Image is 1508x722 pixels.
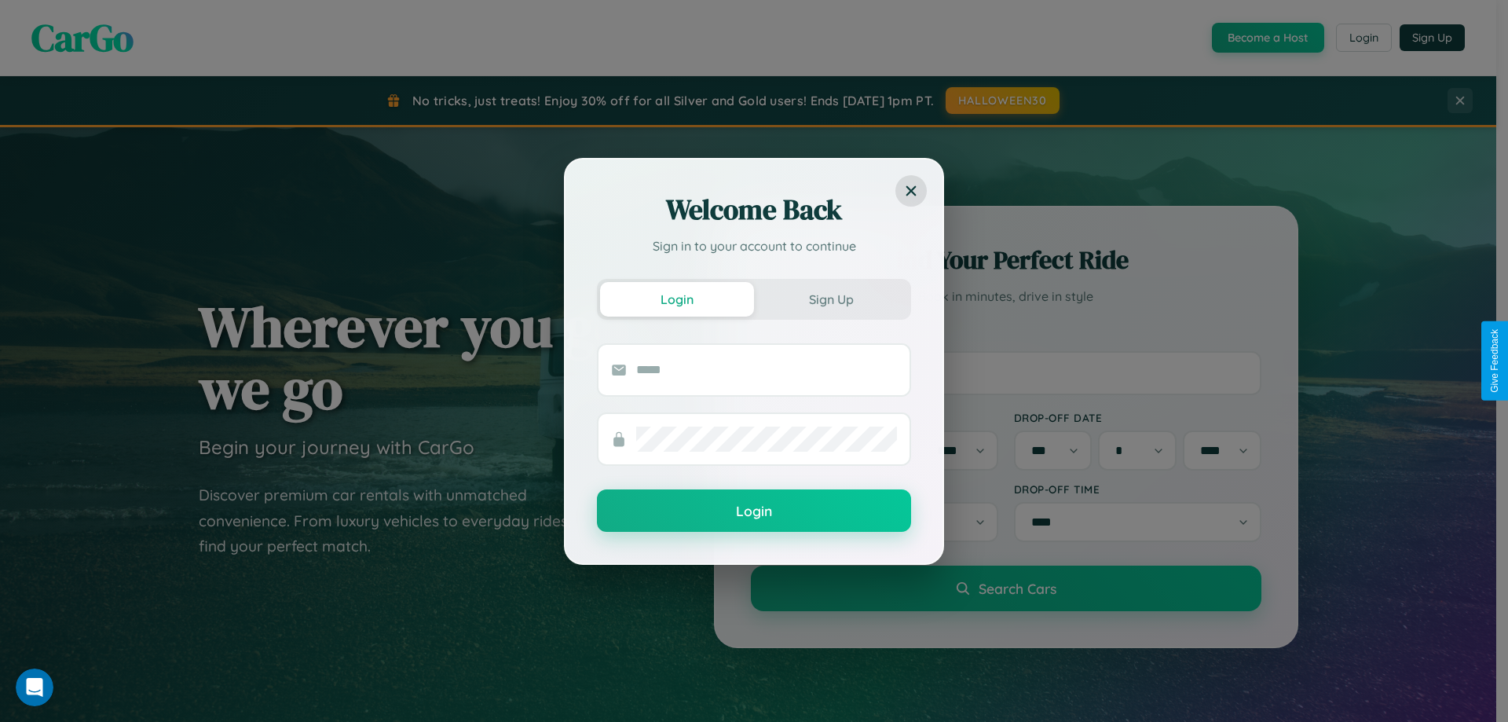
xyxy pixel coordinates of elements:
[16,669,53,706] iframe: Intercom live chat
[600,282,754,317] button: Login
[754,282,908,317] button: Sign Up
[597,191,911,229] h2: Welcome Back
[1489,329,1500,393] div: Give Feedback
[597,489,911,532] button: Login
[597,236,911,255] p: Sign in to your account to continue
